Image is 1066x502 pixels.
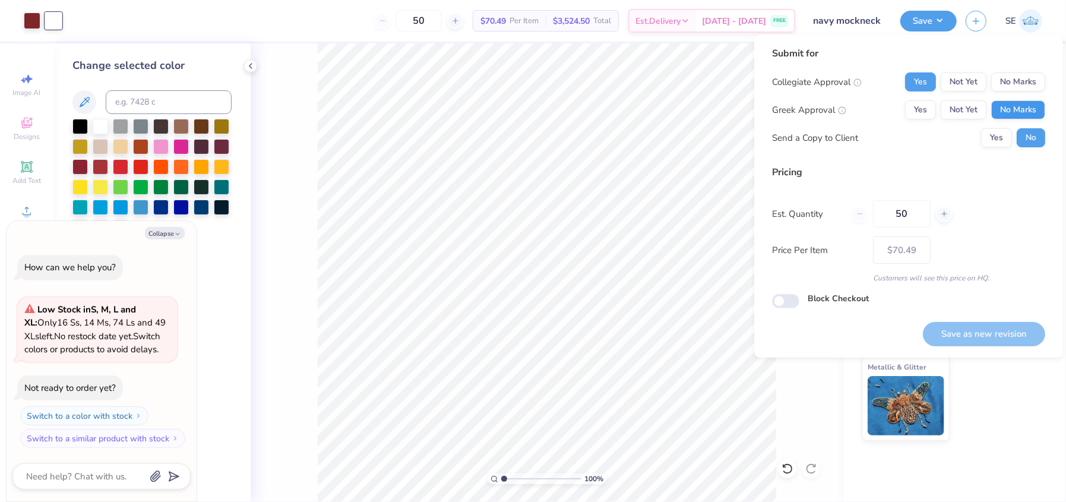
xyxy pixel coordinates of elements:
[1017,128,1045,147] button: No
[773,17,786,25] span: FREE
[772,165,1045,179] div: Pricing
[941,100,986,119] button: Not Yet
[14,132,40,141] span: Designs
[480,15,506,27] span: $70.49
[106,90,232,114] input: e.g. 7428 c
[20,429,185,448] button: Switch to a similar product with stock
[772,273,1045,283] div: Customers will see this price on HQ.
[1005,14,1016,28] span: SE
[593,15,611,27] span: Total
[772,131,858,145] div: Send a Copy to Client
[24,382,116,394] div: Not ready to order yet?
[808,292,869,305] label: Block Checkout
[941,72,986,91] button: Not Yet
[868,361,926,373] span: Metallic & Glitter
[396,10,442,31] input: – –
[1019,10,1042,33] img: Shirley Evaleen B
[905,72,936,91] button: Yes
[873,200,931,228] input: – –
[20,406,148,425] button: Switch to a color with stock
[804,9,891,33] input: Untitled Design
[12,176,41,185] span: Add Text
[24,304,166,356] span: Only 16 Ss, 14 Ms, 74 Ls and 49 XLs left. Switch colors or products to avoid delays.
[145,227,185,239] button: Collapse
[510,15,539,27] span: Per Item
[772,75,862,89] div: Collegiate Approval
[1005,10,1042,33] a: SE
[772,46,1045,61] div: Submit for
[905,100,936,119] button: Yes
[991,72,1045,91] button: No Marks
[772,244,864,257] label: Price Per Item
[72,58,232,74] div: Change selected color
[172,435,179,442] img: Switch to a similar product with stock
[24,304,136,329] strong: Low Stock in S, M, L and XL :
[635,15,681,27] span: Est. Delivery
[54,330,133,342] span: No restock date yet.
[24,261,116,273] div: How can we help you?
[868,376,944,435] img: Metallic & Glitter
[13,88,41,97] span: Image AI
[981,128,1012,147] button: Yes
[991,100,1045,119] button: No Marks
[15,220,39,229] span: Upload
[772,103,846,117] div: Greek Approval
[135,412,142,419] img: Switch to a color with stock
[772,207,843,221] label: Est. Quantity
[553,15,590,27] span: $3,524.50
[702,15,766,27] span: [DATE] - [DATE]
[584,473,603,484] span: 100 %
[900,11,957,31] button: Save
